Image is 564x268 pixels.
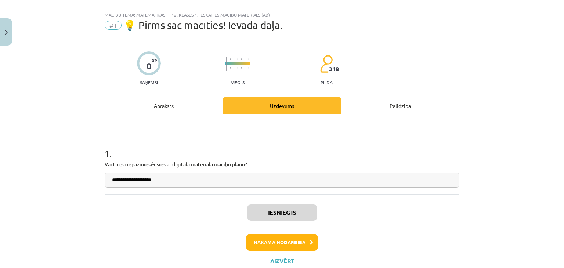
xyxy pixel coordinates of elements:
[223,97,341,114] div: Uzdevums
[147,61,152,71] div: 0
[247,204,317,221] button: Iesniegts
[123,19,283,31] span: 💡 Pirms sāc mācīties! Ievada daļa.
[248,67,249,69] img: icon-short-line-57e1e144782c952c97e751825c79c345078a6d821885a25fce030b3d8c18986b.svg
[105,21,122,30] span: #1
[226,57,227,71] img: icon-long-line-d9ea69661e0d244f92f715978eff75569469978d946b2353a9bb055b3ed8787d.svg
[105,135,459,158] h1: 1 .
[105,97,223,114] div: Apraksts
[152,58,157,62] span: XP
[248,58,249,60] img: icon-short-line-57e1e144782c952c97e751825c79c345078a6d821885a25fce030b3d8c18986b.svg
[246,234,318,251] button: Nākamā nodarbība
[5,30,8,35] img: icon-close-lesson-0947bae3869378f0d4975bcd49f059093ad1ed9edebbc8119c70593378902aed.svg
[268,257,296,265] button: Aizvērt
[237,58,238,60] img: icon-short-line-57e1e144782c952c97e751825c79c345078a6d821885a25fce030b3d8c18986b.svg
[137,80,161,85] p: Saņemsi
[241,67,242,69] img: icon-short-line-57e1e144782c952c97e751825c79c345078a6d821885a25fce030b3d8c18986b.svg
[230,58,231,60] img: icon-short-line-57e1e144782c952c97e751825c79c345078a6d821885a25fce030b3d8c18986b.svg
[237,67,238,69] img: icon-short-line-57e1e144782c952c97e751825c79c345078a6d821885a25fce030b3d8c18986b.svg
[329,66,339,72] span: 318
[321,80,332,85] p: pilda
[341,97,459,114] div: Palīdzība
[231,80,245,85] p: Viegls
[241,58,242,60] img: icon-short-line-57e1e144782c952c97e751825c79c345078a6d821885a25fce030b3d8c18986b.svg
[105,12,459,17] div: Mācību tēma: Matemātikas i - 12. klases 1. ieskaites mācību materiāls (ab)
[320,55,333,73] img: students-c634bb4e5e11cddfef0936a35e636f08e4e9abd3cc4e673bd6f9a4125e45ecb1.svg
[105,160,459,168] p: Vai tu esi iepazinies/-usies ar digitāla materiāla macību plānu?
[230,67,231,69] img: icon-short-line-57e1e144782c952c97e751825c79c345078a6d821885a25fce030b3d8c18986b.svg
